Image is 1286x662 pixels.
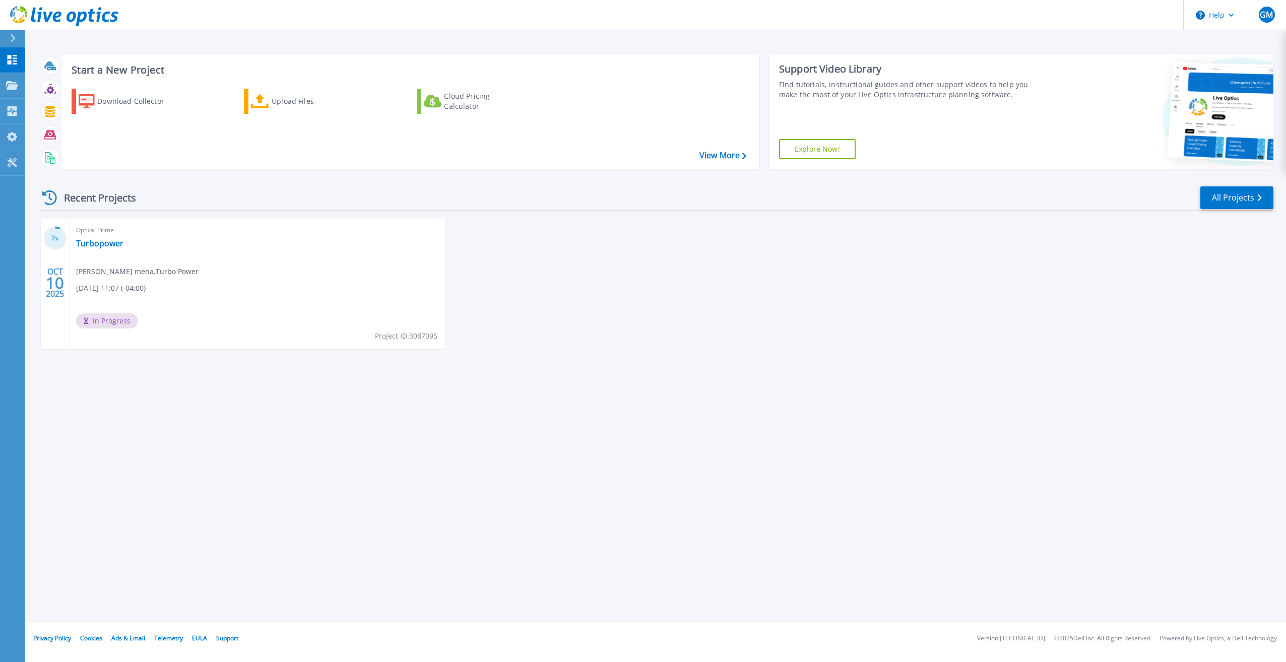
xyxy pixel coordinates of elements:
a: Support [216,634,238,642]
div: OCT 2025 [45,264,65,301]
div: Recent Projects [39,185,150,210]
span: 10 [46,279,64,287]
div: Upload Files [272,91,352,111]
a: Ads & Email [111,634,145,642]
a: Cloud Pricing Calculator [417,89,529,114]
span: % [55,236,58,241]
a: Cookies [80,634,102,642]
a: Download Collector [72,89,184,114]
span: GM [1260,11,1273,19]
a: Telemetry [154,634,183,642]
div: Cloud Pricing Calculator [444,91,525,111]
a: Upload Files [244,89,356,114]
h3: 7 [43,233,67,244]
a: Turbopower [76,238,123,248]
a: Privacy Policy [33,634,71,642]
a: EULA [192,634,207,642]
span: [DATE] 11:07 (-04:00) [76,283,146,294]
div: Support Video Library [779,62,1040,76]
li: Version: [TECHNICAL_ID] [977,635,1045,642]
span: Project ID: 3087095 [375,330,437,342]
li: Powered by Live Optics, a Dell Technology [1160,635,1277,642]
div: Download Collector [97,91,178,111]
span: In Progress [76,313,138,328]
h3: Start a New Project [72,64,746,76]
span: Optical Prime [76,225,439,236]
li: © 2025 Dell Inc. All Rights Reserved [1054,635,1150,642]
a: Explore Now! [779,139,856,159]
a: All Projects [1200,186,1273,209]
div: Find tutorials, instructional guides and other support videos to help you make the most of your L... [779,80,1040,100]
span: [PERSON_NAME] mena , Turbo Power [76,266,199,277]
a: View More [699,151,746,160]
